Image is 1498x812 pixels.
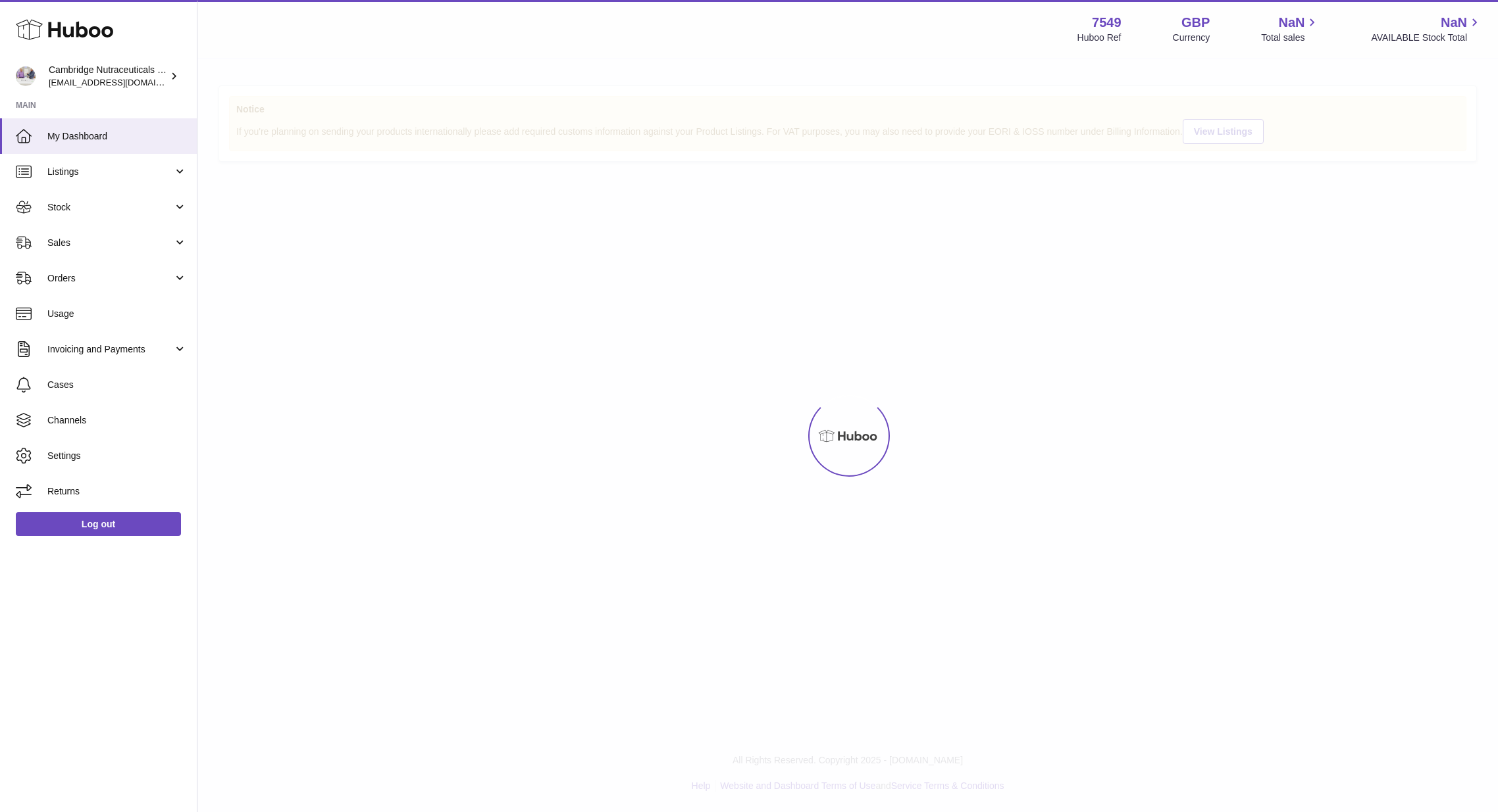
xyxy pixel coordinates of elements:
span: Returns [47,485,187,498]
a: Log out [16,512,181,536]
span: [EMAIL_ADDRESS][DOMAIN_NAME] [49,77,194,87]
span: Usage [47,308,187,320]
strong: 7549 [1092,14,1122,32]
span: My Dashboard [47,130,187,143]
span: Cases [47,379,187,391]
a: NaN Total sales [1261,14,1320,44]
span: Settings [47,450,187,462]
span: Channels [47,414,187,427]
strong: GBP [1181,14,1210,32]
a: NaN AVAILABLE Stock Total [1371,14,1482,44]
span: NaN [1278,14,1304,32]
span: Total sales [1261,32,1320,44]
span: Listings [47,166,173,178]
div: Cambridge Nutraceuticals Ltd [49,64,167,89]
div: Huboo Ref [1077,32,1122,44]
span: Sales [47,237,173,249]
img: qvc@camnutra.com [16,66,36,86]
span: Invoicing and Payments [47,343,173,356]
span: AVAILABLE Stock Total [1371,32,1482,44]
span: NaN [1441,14,1467,32]
span: Stock [47,201,173,214]
span: Orders [47,272,173,285]
div: Currency [1173,32,1210,44]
